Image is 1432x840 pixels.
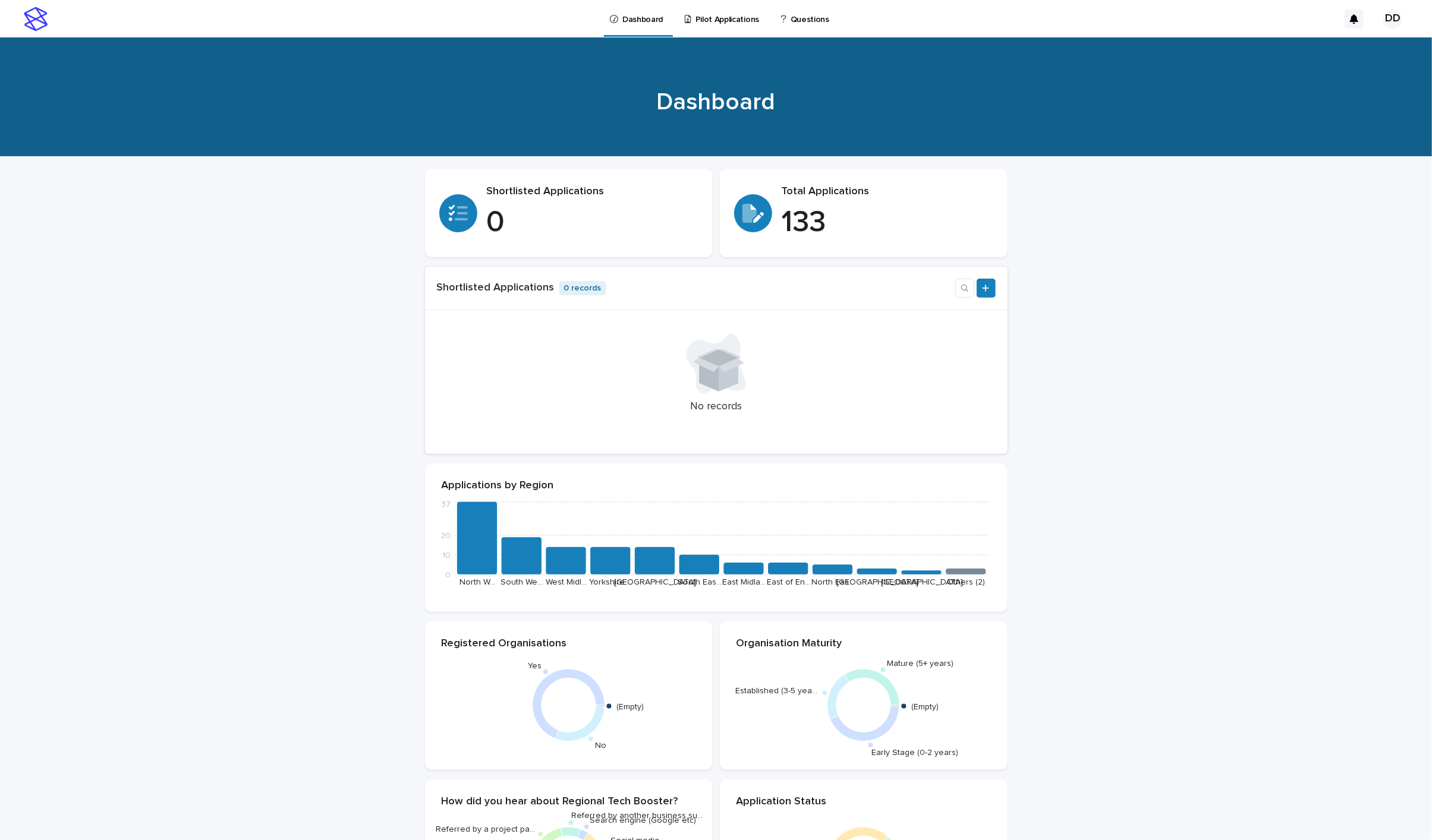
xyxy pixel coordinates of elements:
[432,400,1000,413] p: No records
[440,532,451,540] tspan: 20
[571,812,703,820] text: Referred by another business su…
[442,551,451,560] tspan: 10
[678,578,722,586] text: South Eas…
[836,578,918,586] text: [GEOGRAPHIC_DATA]
[911,703,939,711] text: (Empty)
[441,501,451,509] tspan: 37
[546,578,587,586] text: West Midl…
[614,578,696,586] text: [GEOGRAPHIC_DATA]
[782,205,993,241] p: 133
[947,578,985,586] text: Others (2)
[437,282,555,293] a: Shortlisted Applications
[24,7,48,31] img: stacker-logo-s-only.png
[1383,10,1402,29] div: DD
[595,742,606,750] text: No
[737,637,991,650] p: Organisation Maturity
[425,88,1008,116] h1: Dashboard
[811,578,854,586] text: North Eas…
[880,578,962,586] text: [GEOGRAPHIC_DATA]
[501,578,543,586] text: South We…
[436,825,535,833] text: Referred by a project pa…
[767,578,810,586] text: East of En…
[442,479,991,492] p: Applications by Region
[616,703,644,711] text: (Empty)
[559,281,606,296] p: 0 records
[589,578,632,586] text: Yorkshire …
[872,749,959,757] text: Early Stage (0-2 years)
[442,795,696,809] p: How did you hear about Regional Tech Booster?
[528,662,542,671] text: Yes
[487,185,698,198] p: Shortlisted Applications
[782,185,993,198] p: Total Applications
[722,578,766,586] text: East Midla…
[977,279,996,298] a: Add new record
[735,687,817,696] text: Established (3-5 yea…
[590,817,696,825] text: Search engine (Google etc)
[887,660,953,668] text: Mature (5+ years)
[487,205,698,241] p: 0
[460,578,495,586] text: North W…
[737,795,991,809] p: Application Status
[445,571,451,579] tspan: 0
[442,637,696,650] p: Registered Organisations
